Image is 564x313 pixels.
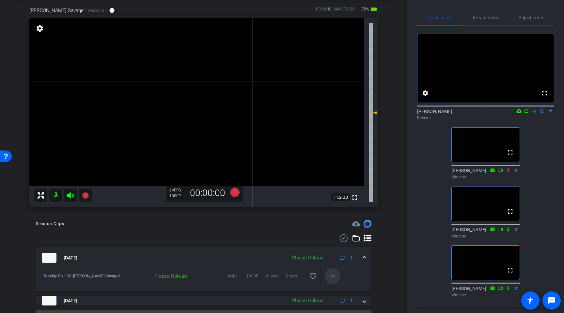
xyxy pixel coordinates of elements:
[472,15,499,20] span: Teleprompter
[417,108,554,121] div: [PERSON_NAME]
[289,254,327,262] div: Please Upload
[350,255,353,261] span: 1
[451,285,520,298] div: [PERSON_NAME]
[350,297,353,304] span: 1
[246,273,266,279] span: 1080P
[352,220,360,228] mat-icon: cloud_upload
[369,109,377,117] mat-icon: 0 dB
[316,6,354,16] div: ROOM ID: 944673253
[88,8,104,13] span: iPhone 12
[506,266,514,274] mat-icon: fullscreen
[506,148,514,156] mat-icon: fullscreen
[227,273,246,279] span: 24fps
[370,5,378,13] mat-icon: battery_std
[42,253,56,263] img: thumb-nail
[539,108,546,114] mat-icon: flip
[42,296,56,305] img: thumb-nail
[186,188,229,199] div: 00:00:00
[286,273,305,279] span: 0 secs
[451,174,520,180] div: Watcher
[352,220,360,228] span: Destinations for your clips
[64,255,77,261] span: [DATE]
[36,268,371,291] div: thumb-nail[DATE]Please Upload1
[451,292,520,298] div: Watcher
[309,272,317,280] mat-icon: favorite_border
[361,4,370,14] span: 70%
[451,167,520,180] div: [PERSON_NAME]
[289,297,327,305] div: Please Upload
[36,221,64,227] div: Session Clips
[351,193,359,201] mat-icon: fullscreen
[329,272,337,280] mat-icon: more_horiz
[540,89,548,97] mat-icon: fullscreen
[125,273,190,279] div: Please Upload
[364,220,371,228] img: Session clips
[451,226,520,239] div: [PERSON_NAME]
[331,193,350,201] span: 11.2 GB
[427,15,452,20] span: Participants
[44,273,125,279] span: Weekly Fix 138-[PERSON_NAME] Savage1-2025-09-15-10-11-33-624-0
[519,15,544,20] span: Adjustments
[64,297,77,304] span: [DATE]
[526,297,534,305] mat-icon: accessibility
[266,273,286,279] span: 0bytes
[421,89,429,97] mat-icon: settings
[36,247,371,268] mat-expansion-panel-header: thumb-nail[DATE]Please Upload1
[169,188,186,193] div: 24
[35,25,44,32] mat-icon: settings
[417,115,554,121] div: Director
[36,296,371,305] mat-expansion-panel-header: thumb-nail[DATE]Please Upload1
[174,188,181,192] span: FPS
[506,207,514,215] mat-icon: fullscreen
[548,297,556,305] mat-icon: message
[451,233,520,239] div: Watcher
[109,8,115,13] mat-icon: info
[169,193,186,199] div: 1080P
[29,7,86,14] span: [PERSON_NAME] Savage1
